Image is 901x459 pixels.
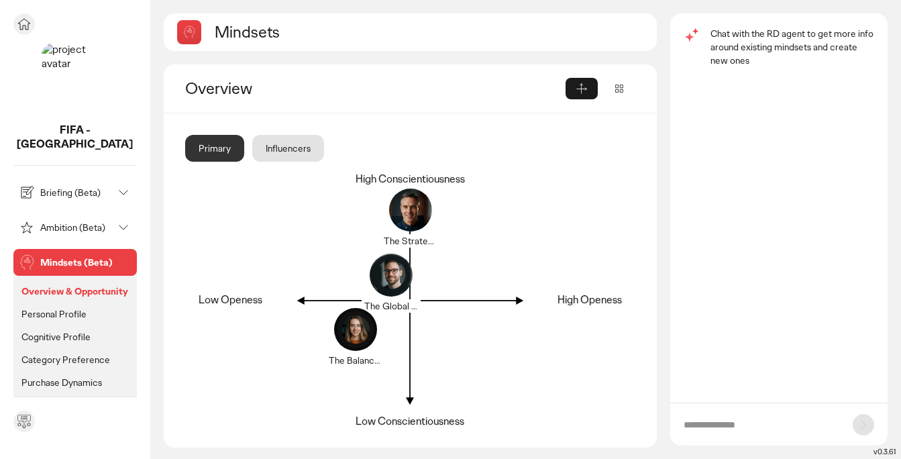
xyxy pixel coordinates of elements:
[558,293,622,307] div: High Openess
[710,27,874,67] p: Chat with the RD agent to get more info around existing mindsets and create new ones
[356,172,465,187] div: High Conscientiousness
[185,135,244,162] div: Primary
[252,135,324,162] div: Influencers
[21,376,102,389] p: Purchase Dynamics
[21,308,87,320] p: Personal Profile
[21,354,110,366] p: Category Preference
[40,258,131,267] p: Mindsets (Beta)
[199,293,262,307] div: Low Openess
[13,411,35,432] div: Send feedback
[13,123,137,152] p: FIFA - USA
[40,223,113,232] p: Ambition (Beta)
[185,78,566,99] div: Overview
[356,415,464,429] div: Low Conscientiousness
[42,43,109,110] img: project avatar
[215,21,280,42] h2: Mindsets
[21,285,128,297] p: Overview & Opportunity
[21,331,91,343] p: Cognitive Profile
[40,188,113,197] p: Briefing (Beta)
